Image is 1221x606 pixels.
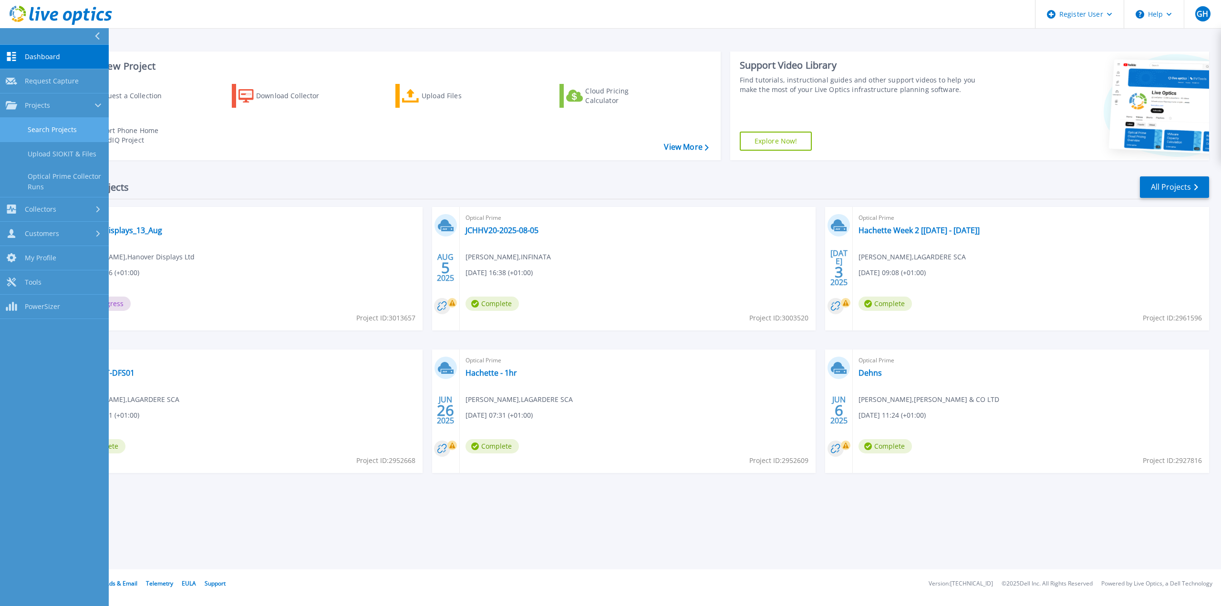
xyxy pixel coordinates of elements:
[466,226,538,235] a: JCHHV20-2025-08-05
[859,297,912,311] span: Complete
[466,213,810,223] span: Optical Prime
[859,394,999,405] span: [PERSON_NAME] , [PERSON_NAME] & CO LTD
[25,77,79,85] span: Request Capture
[72,226,162,235] a: HanoverDisplays_13_Aug
[356,455,415,466] span: Project ID: 2952668
[859,226,980,235] a: Hachette Week 2 [[DATE] - [DATE]]
[68,61,708,72] h3: Start a New Project
[466,368,517,378] a: Hachette - 1hr
[1143,313,1202,323] span: Project ID: 2961596
[929,581,993,587] li: Version: [TECHNICAL_ID]
[466,439,519,453] span: Complete
[68,84,174,108] a: Request a Collection
[182,579,196,587] a: EULA
[466,267,533,278] span: [DATE] 16:38 (+01:00)
[835,406,843,414] span: 6
[1101,581,1212,587] li: Powered by Live Optics, a Dell Technology
[466,297,519,311] span: Complete
[1143,455,1202,466] span: Project ID: 2927816
[830,250,848,285] div: [DATE] 2025
[93,126,168,145] div: Import Phone Home CloudIQ Project
[256,86,332,105] div: Download Collector
[25,101,50,110] span: Projects
[466,355,810,366] span: Optical Prime
[436,393,455,428] div: JUN 2025
[72,394,179,405] span: [PERSON_NAME] , LAGARDERE SCA
[205,579,226,587] a: Support
[232,84,338,108] a: Download Collector
[25,302,60,311] span: PowerSizer
[25,205,56,214] span: Collectors
[830,393,848,428] div: JUN 2025
[25,278,41,287] span: Tools
[1002,581,1093,587] li: © 2025 Dell Inc. All Rights Reserved
[422,86,498,105] div: Upload Files
[585,86,662,105] div: Cloud Pricing Calculator
[859,252,966,262] span: [PERSON_NAME] , LAGARDERE SCA
[356,313,415,323] span: Project ID: 3013657
[859,267,926,278] span: [DATE] 09:08 (+01:00)
[559,84,666,108] a: Cloud Pricing Calculator
[72,355,417,366] span: Optical Prime
[749,455,808,466] span: Project ID: 2952609
[146,579,173,587] a: Telemetry
[740,59,987,72] div: Support Video Library
[25,52,60,61] span: Dashboard
[466,394,573,405] span: [PERSON_NAME] , LAGARDERE SCA
[466,410,533,421] span: [DATE] 07:31 (+01:00)
[72,252,195,262] span: [PERSON_NAME] , Hanover Displays Ltd
[859,213,1203,223] span: Optical Prime
[105,579,137,587] a: Ads & Email
[859,355,1203,366] span: Optical Prime
[395,84,502,108] a: Upload Files
[749,313,808,323] span: Project ID: 3003520
[436,250,455,285] div: AUG 2025
[72,213,417,223] span: Optical Prime
[25,254,56,262] span: My Profile
[95,86,171,105] div: Request a Collection
[740,75,987,94] div: Find tutorials, instructional guides and other support videos to help you make the most of your L...
[437,406,454,414] span: 26
[466,252,551,262] span: [PERSON_NAME] , INFINATA
[441,264,450,272] span: 5
[25,229,59,238] span: Customers
[859,439,912,453] span: Complete
[859,410,926,421] span: [DATE] 11:24 (+01:00)
[740,132,812,151] a: Explore Now!
[1197,10,1208,18] span: GH
[1140,176,1209,198] a: All Projects
[664,143,708,152] a: View More
[835,268,843,276] span: 3
[859,368,882,378] a: Dehns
